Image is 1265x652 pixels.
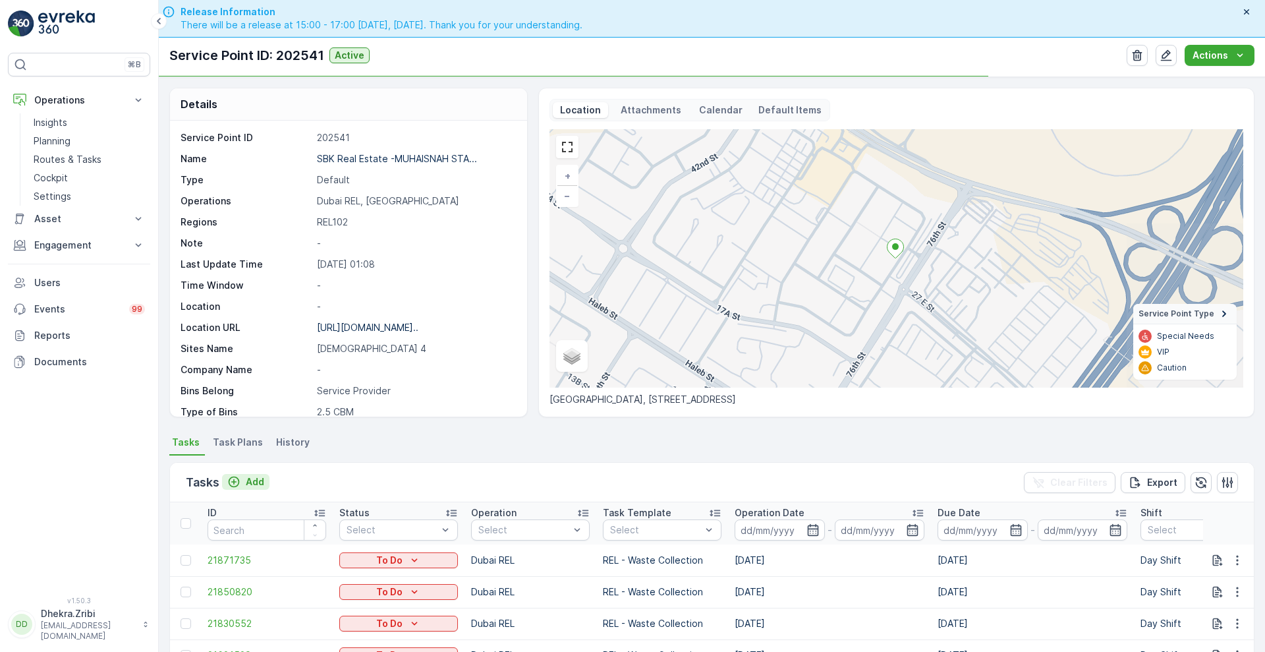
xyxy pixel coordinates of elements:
[181,587,191,597] div: Toggle Row Selected
[34,116,67,129] p: Insights
[335,49,364,62] p: Active
[938,519,1028,541] input: dd/mm/yyyy
[478,523,569,537] p: Select
[8,232,150,258] button: Engagement
[169,45,324,65] p: Service Point ID: 202541
[317,322,418,333] p: [URL][DOMAIN_NAME]..
[1147,476,1177,489] p: Export
[938,506,980,519] p: Due Date
[181,18,582,32] span: There will be a release at 15:00 - 17:00 [DATE], [DATE]. Thank you for your understanding.
[339,584,458,600] button: To Do
[28,150,150,169] a: Routes & Tasks
[317,342,513,355] p: [DEMOGRAPHIC_DATA] 4
[208,506,217,519] p: ID
[758,104,822,117] p: Default Items
[213,436,263,449] span: Task Plans
[471,554,590,567] p: Dubai REL
[34,171,68,185] p: Cockpit
[728,545,931,576] td: [DATE]
[181,300,312,313] p: Location
[181,194,312,208] p: Operations
[181,618,191,629] div: Toggle Row Selected
[1038,519,1128,541] input: dd/mm/yyyy
[181,131,312,144] p: Service Point ID
[34,153,101,166] p: Routes & Tasks
[728,608,931,639] td: [DATE]
[1121,472,1185,493] button: Export
[8,206,150,232] button: Asset
[181,96,217,112] p: Details
[603,617,721,630] p: REL - Waste Collection
[181,384,312,398] p: Bins Belong
[376,554,403,567] p: To Do
[1148,523,1239,537] p: Select
[181,173,312,187] p: Type
[339,552,458,568] button: To Do
[34,303,121,316] p: Events
[8,270,150,296] a: Users
[8,296,150,322] a: Events99
[1133,304,1237,324] summary: Service Point Type
[339,506,370,519] p: Status
[1193,49,1228,62] p: Actions
[828,522,832,538] p: -
[208,519,326,541] input: Search
[181,555,191,566] div: Toggle Row Selected
[603,554,721,567] p: REL - Waste Collection
[376,585,403,599] p: To Do
[181,258,312,271] p: Last Update Time
[735,506,804,519] p: Operation Date
[1140,506,1162,519] p: Shift
[34,190,71,203] p: Settings
[38,11,95,37] img: logo_light-DOdMpM7g.png
[181,237,312,250] p: Note
[317,131,513,144] p: 202541
[699,104,743,117] p: Calendar
[557,137,577,157] a: View Fullscreen
[1050,476,1108,489] p: Clear Filters
[28,113,150,132] a: Insights
[1140,585,1259,599] p: Day Shift
[34,239,124,252] p: Engagement
[1140,617,1259,630] p: Day Shift
[28,169,150,187] a: Cockpit
[317,194,513,208] p: Dubai REL, [GEOGRAPHIC_DATA]
[222,474,269,490] button: Add
[181,279,312,292] p: Time Window
[603,506,671,519] p: Task Template
[339,616,458,632] button: To Do
[181,152,312,165] p: Name
[128,59,141,70] p: ⌘B
[471,585,590,599] p: Dubai REL
[565,170,571,181] span: +
[619,104,683,117] p: Attachments
[181,5,582,18] span: Release Information
[208,617,326,630] a: 21830552
[558,104,603,117] p: Location
[8,349,150,375] a: Documents
[317,237,513,250] p: -
[376,617,403,630] p: To Do
[557,186,577,206] a: Zoom Out
[181,342,312,355] p: Sites Name
[317,405,513,419] p: 2.5 CBM
[557,166,577,186] a: Zoom In
[317,216,513,229] p: REL102
[34,94,124,107] p: Operations
[931,545,1134,576] td: [DATE]
[835,519,925,541] input: dd/mm/yyyy
[8,322,150,349] a: Reports
[41,620,136,641] p: [EMAIL_ADDRESS][DOMAIN_NAME]
[208,585,326,599] a: 21850820
[549,393,1243,406] p: [GEOGRAPHIC_DATA], [STREET_ADDRESS]
[246,475,264,489] p: Add
[603,585,721,599] p: REL - Waste Collection
[34,329,145,342] p: Reports
[181,363,312,376] p: Company Name
[132,304,142,314] p: 99
[317,384,513,398] p: Service Provider
[317,300,513,313] p: -
[931,576,1134,608] td: [DATE]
